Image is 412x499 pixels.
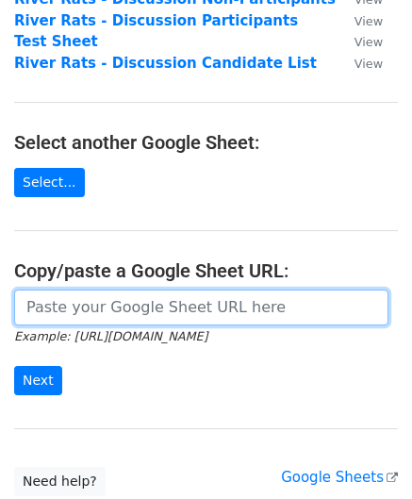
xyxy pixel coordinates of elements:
a: View [336,12,383,29]
a: Need help? [14,467,106,496]
small: View [354,35,383,49]
input: Paste your Google Sheet URL here [14,290,388,325]
small: Example: [URL][DOMAIN_NAME] [14,329,207,343]
a: Select... [14,168,85,197]
a: Test Sheet [14,33,98,50]
a: View [336,55,383,72]
a: Google Sheets [281,469,398,486]
iframe: Chat Widget [318,408,412,499]
a: River Rats - Discussion Candidate List [14,55,317,72]
a: View [336,33,383,50]
a: River Rats - Discussion Participants [14,12,298,29]
small: View [354,14,383,28]
small: View [354,57,383,71]
h4: Copy/paste a Google Sheet URL: [14,259,398,282]
input: Next [14,366,62,395]
h4: Select another Google Sheet: [14,131,398,154]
